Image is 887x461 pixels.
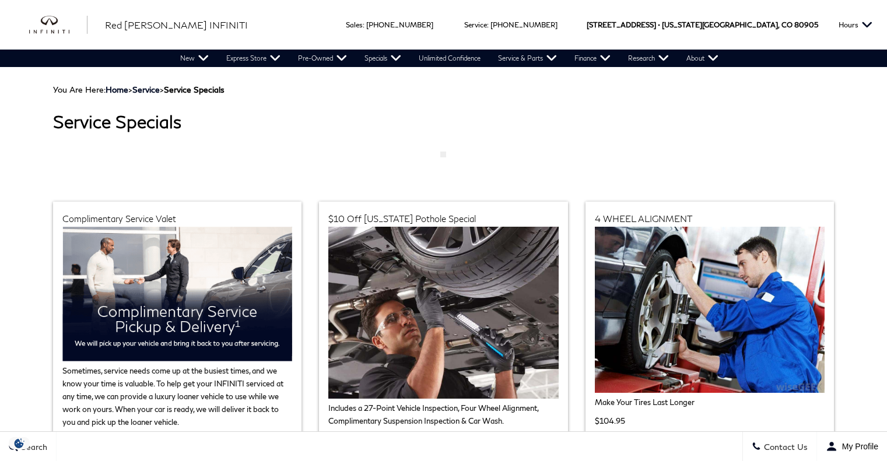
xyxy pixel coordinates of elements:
strong: Service Specials [164,85,225,94]
a: Unlimited Confidence [410,50,489,67]
nav: Main Navigation [171,50,727,67]
img: Opt-Out Icon [6,437,33,449]
a: [PHONE_NUMBER] [490,20,558,29]
a: Service [132,85,160,94]
img: INFINITI [29,16,87,34]
a: Specials [356,50,410,67]
a: Red [PERSON_NAME] INFINITI [105,18,248,32]
a: About [678,50,727,67]
span: You Are Here: [53,85,225,94]
a: Home [106,85,128,94]
a: Service & Parts [489,50,566,67]
span: Service [464,20,487,29]
a: infiniti [29,16,87,34]
div: Breadcrumbs [53,85,834,94]
p: Sometimes, service needs come up at the busiest times, and we know your time is valuable. To help... [62,364,292,428]
button: Open user profile menu [817,432,887,461]
span: > [106,85,225,94]
a: [PHONE_NUMBER] [366,20,433,29]
h2: $10 Off [US_STATE] Pothole Special [328,214,558,223]
p: Make Your Tires Last Longer [595,396,825,409]
p: $104.95 [595,414,825,427]
a: Research [619,50,678,67]
span: Red [PERSON_NAME] INFINITI [105,19,248,30]
span: Contact Us [761,442,808,452]
span: : [363,20,364,29]
h1: Service Specials [53,112,834,131]
img: Red Noland INFINITI Service Center [595,227,825,393]
a: New [171,50,218,67]
p: Includes a 27-Point Vehicle Inspection, Four Wheel Alignment, Complimentary Suspension Inspection... [328,402,558,427]
a: Finance [566,50,619,67]
span: Search [18,442,47,452]
a: Express Store [218,50,289,67]
h2: 4 WHEEL ALIGNMENT [595,214,825,223]
span: My Profile [837,442,878,451]
h2: Complimentary Service Valet [62,214,292,223]
span: Sales [346,20,363,29]
span: : [487,20,489,29]
a: Pre-Owned [289,50,356,67]
a: [STREET_ADDRESS] • [US_STATE][GEOGRAPHIC_DATA], CO 80905 [587,20,818,29]
span: > [132,85,225,94]
section: Click to Open Cookie Consent Modal [6,437,33,449]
